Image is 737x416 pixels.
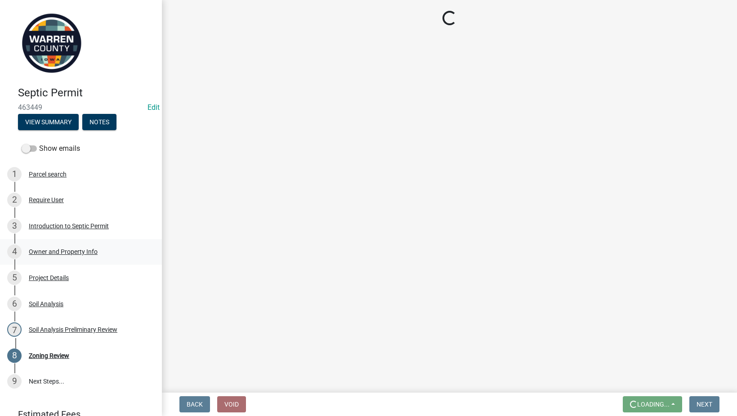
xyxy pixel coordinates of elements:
div: Soil Analysis Preliminary Review [29,326,117,333]
img: Warren County, Iowa [18,9,85,77]
span: 463449 [18,103,144,112]
h4: Septic Permit [18,86,155,99]
wm-modal-confirm: Edit Application Number [147,103,160,112]
label: Show emails [22,143,80,154]
button: Void [217,396,246,412]
div: Owner and Property Info [29,249,98,255]
div: Require User [29,197,64,203]
button: Notes [82,114,116,130]
wm-modal-confirm: Summary [18,119,79,126]
div: Introduction to Septic Permit [29,223,109,229]
div: 8 [7,348,22,363]
button: Next [689,396,719,412]
div: Parcel search [29,171,67,177]
div: 7 [7,322,22,337]
div: Zoning Review [29,353,69,359]
div: Project Details [29,275,69,281]
div: Soil Analysis [29,301,63,307]
a: Edit [147,103,160,112]
div: 2 [7,193,22,207]
div: 1 [7,167,22,181]
div: 4 [7,244,22,259]
wm-modal-confirm: Notes [82,119,116,126]
div: 5 [7,271,22,285]
span: Loading... [637,401,670,408]
button: Loading... [623,396,682,412]
div: 9 [7,374,22,389]
span: Next [697,401,712,408]
div: 3 [7,219,22,233]
span: Back [187,401,203,408]
button: Back [179,396,210,412]
div: 6 [7,297,22,311]
button: View Summary [18,114,79,130]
